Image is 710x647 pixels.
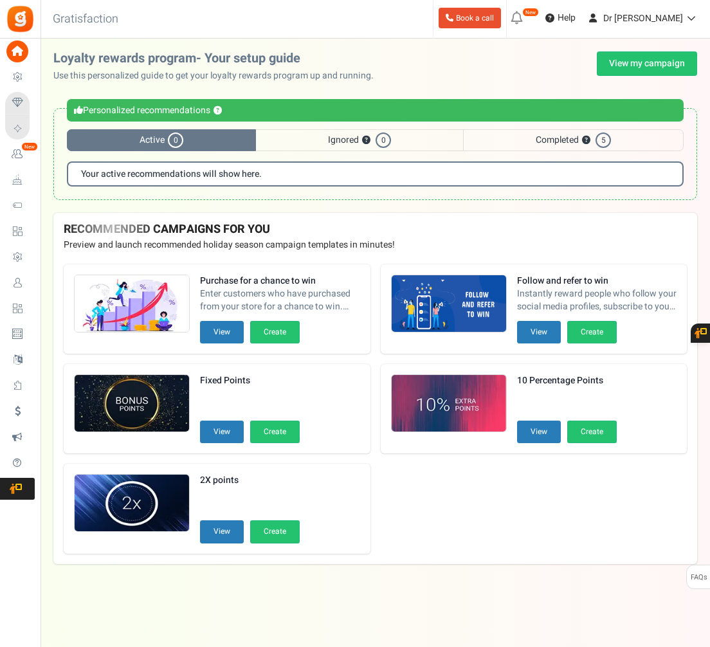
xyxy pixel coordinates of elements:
[392,275,506,333] img: Recommended Campaigns
[67,99,684,122] div: Personalized recommendations
[517,287,677,313] span: Instantly reward people who follow your social media profiles, subscribe to your newsletters and ...
[256,129,463,151] span: Ignored
[517,321,561,343] button: View
[463,129,684,151] span: Completed
[53,51,384,66] h2: Loyalty rewards program- Your setup guide
[250,421,300,443] button: Create
[250,321,300,343] button: Create
[5,143,35,165] a: New
[376,132,391,148] span: 0
[214,107,222,115] button: ?
[75,275,189,333] img: Recommended Campaigns
[200,374,300,387] strong: Fixed Points
[690,565,707,590] span: FAQs
[21,142,38,151] em: New
[168,132,183,148] span: 0
[64,239,687,251] p: Preview and launch recommended holiday season campaign templates in minutes!
[6,5,35,33] img: Gratisfaction
[540,8,581,28] a: Help
[517,421,561,443] button: View
[517,275,677,287] strong: Follow and refer to win
[522,8,539,17] em: New
[392,375,506,433] img: Recommended Campaigns
[567,421,617,443] button: Create
[596,132,611,148] span: 5
[64,223,687,236] h4: RECOMMENDED CAMPAIGNS FOR YOU
[517,374,617,387] strong: 10 Percentage Points
[200,275,360,287] strong: Purchase for a chance to win
[554,12,576,24] span: Help
[39,6,132,32] h3: Gratisfaction
[603,12,683,25] span: Dr [PERSON_NAME]
[75,375,189,433] img: Recommended Campaigns
[200,321,244,343] button: View
[582,136,590,145] button: ?
[200,421,244,443] button: View
[597,51,697,76] a: View my campaign
[250,520,300,543] button: Create
[439,8,501,28] a: Book a call
[362,136,370,145] button: ?
[200,287,360,313] span: Enter customers who have purchased from your store for a chance to win. Increase sales and AOV.
[75,475,189,533] img: Recommended Campaigns
[567,321,617,343] button: Create
[67,129,256,151] span: Active
[53,69,384,82] p: Use this personalized guide to get your loyalty rewards program up and running.
[200,520,244,543] button: View
[81,169,262,179] b: Your active recommendations will show here.
[200,474,300,487] strong: 2X points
